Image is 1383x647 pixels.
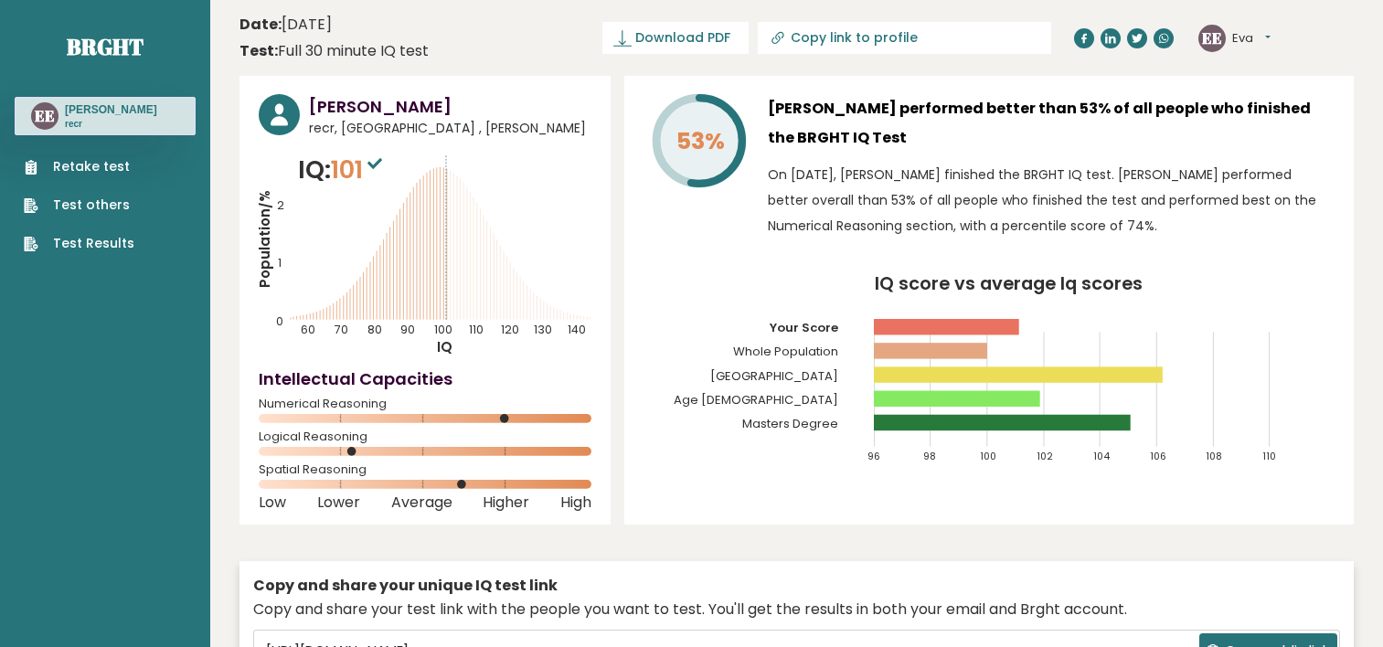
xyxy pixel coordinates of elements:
[65,118,157,131] p: recr
[255,190,274,288] tspan: Population/%
[501,322,519,337] tspan: 120
[980,450,996,463] tspan: 100
[742,415,838,432] tspan: Masters Degree
[434,322,452,337] tspan: 100
[298,152,387,188] p: IQ:
[768,94,1335,153] h3: [PERSON_NAME] performed better than 53% of all people who finished the BRGHT IQ Test
[437,338,452,357] tspan: IQ
[1093,450,1110,463] tspan: 104
[924,450,937,463] tspan: 98
[1232,29,1271,48] button: Eva
[1262,450,1276,463] tspan: 110
[301,322,315,337] tspan: 60
[259,466,591,473] span: Spatial Reasoning
[259,366,591,391] h4: Intellectual Capacities
[259,499,286,506] span: Low
[768,162,1335,239] p: On [DATE], [PERSON_NAME] finished the BRGHT IQ test. [PERSON_NAME] performed better overall than ...
[560,499,591,506] span: High
[67,32,144,61] a: Brght
[769,319,838,336] tspan: Your Score
[602,22,749,54] a: Download PDF
[867,450,880,463] tspan: 96
[391,499,452,506] span: Average
[65,102,157,117] h3: [PERSON_NAME]
[568,322,586,337] tspan: 140
[335,322,348,337] tspan: 70
[331,153,387,186] span: 101
[676,125,725,157] tspan: 53%
[733,343,838,360] tspan: Whole Population
[1206,450,1222,463] tspan: 108
[710,366,838,384] tspan: [GEOGRAPHIC_DATA]
[309,119,591,138] span: recr, [GEOGRAPHIC_DATA] , [PERSON_NAME]
[534,322,552,337] tspan: 130
[35,105,55,126] text: EE
[1037,450,1053,463] tspan: 102
[469,322,484,337] tspan: 110
[875,270,1143,296] tspan: IQ score vs average Iq scores
[1202,27,1222,48] text: EE
[278,255,282,270] tspan: 1
[259,400,591,408] span: Numerical Reasoning
[309,94,591,119] h3: [PERSON_NAME]
[24,196,134,215] a: Test others
[259,433,591,440] span: Logical Reasoning
[674,391,838,408] tspan: Age [DEMOGRAPHIC_DATA]
[400,322,415,337] tspan: 90
[483,499,529,506] span: Higher
[239,14,332,36] time: [DATE]
[24,157,134,176] a: Retake test
[276,313,283,329] tspan: 0
[239,40,278,61] b: Test:
[239,40,429,62] div: Full 30 minute IQ test
[317,499,360,506] span: Lower
[253,599,1340,620] div: Copy and share your test link with the people you want to test. You'll get the results in both yo...
[277,197,284,213] tspan: 2
[253,575,1340,597] div: Copy and share your unique IQ test link
[1150,450,1166,463] tspan: 106
[24,234,134,253] a: Test Results
[239,14,282,35] b: Date:
[635,28,730,48] span: Download PDF
[367,322,382,337] tspan: 80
